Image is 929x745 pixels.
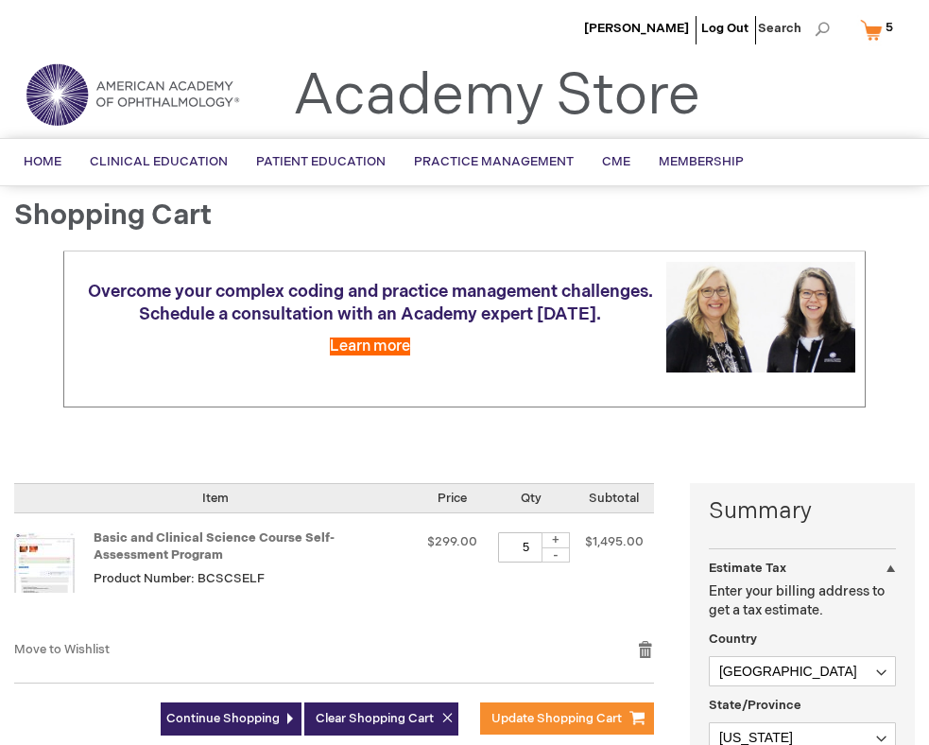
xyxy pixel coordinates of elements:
[14,532,94,621] a: Basic and Clinical Science Course Self-Assessment Program
[886,20,893,35] span: 5
[14,199,212,233] span: Shopping Cart
[480,702,654,735] button: Update Shopping Cart
[709,632,757,647] span: Country
[330,338,410,355] a: Learn more
[293,62,700,130] a: Academy Store
[709,561,786,576] strong: Estimate Tax
[498,532,555,563] input: Qty
[166,711,280,726] span: Continue Shopping
[521,491,542,506] span: Qty
[542,547,570,563] div: -
[427,534,477,549] span: $299.00
[709,495,896,528] strong: Summary
[316,711,434,726] span: Clear Shopping Cart
[94,571,265,586] span: Product Number: BCSCSELF
[589,491,639,506] span: Subtotal
[856,13,905,46] a: 5
[709,698,801,713] span: State/Province
[161,702,301,736] a: Continue Shopping
[491,711,622,726] span: Update Shopping Cart
[304,702,458,736] button: Clear Shopping Cart
[14,532,75,593] img: Basic and Clinical Science Course Self-Assessment Program
[24,154,61,169] span: Home
[758,9,830,47] span: Search
[602,154,630,169] span: CME
[94,530,335,563] a: Basic and Clinical Science Course Self-Assessment Program
[666,262,855,372] img: Schedule a consultation with an Academy expert today
[584,21,689,36] a: [PERSON_NAME]
[202,491,229,506] span: Item
[14,642,110,657] a: Move to Wishlist
[438,491,467,506] span: Price
[659,154,744,169] span: Membership
[709,582,896,620] p: Enter your billing address to get a tax estimate.
[585,534,644,549] span: $1,495.00
[88,282,653,324] span: Overcome your complex coding and practice management challenges. Schedule a consultation with an ...
[701,21,748,36] a: Log Out
[542,532,570,548] div: +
